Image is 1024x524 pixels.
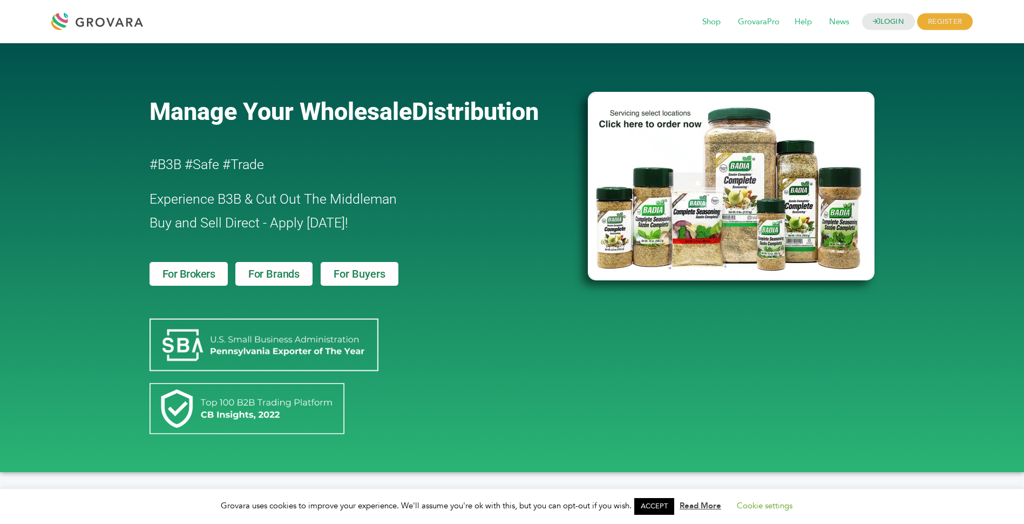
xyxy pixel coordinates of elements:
[730,12,787,32] span: GrovaraPro
[150,97,412,126] span: Manage Your Wholesale
[162,268,215,279] span: For Brokers
[680,500,721,511] a: Read More
[737,500,792,511] a: Cookie settings
[787,16,819,28] a: Help
[150,262,228,286] a: For Brokers
[730,16,787,28] a: GrovaraPro
[862,14,915,30] a: LOGIN
[634,498,674,515] a: ACCEPT
[695,12,728,32] span: Shop
[150,191,397,207] span: Experience B3B & Cut Out The Middleman
[221,500,803,511] span: Grovara uses cookies to improve your experience. We'll assume you're ok with this, but you can op...
[695,16,728,28] a: Shop
[917,14,973,30] span: REGISTER
[822,16,857,28] a: News
[235,262,313,286] a: For Brands
[150,97,571,126] a: Manage Your WholesaleDistribution
[787,12,819,32] span: Help
[412,97,539,126] span: Distribution
[150,215,348,231] span: Buy and Sell Direct - Apply [DATE]!
[248,268,300,279] span: For Brands
[822,12,857,32] span: News
[150,153,526,177] h2: #B3B #Safe #Trade
[334,268,385,279] span: For Buyers
[321,262,398,286] a: For Buyers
